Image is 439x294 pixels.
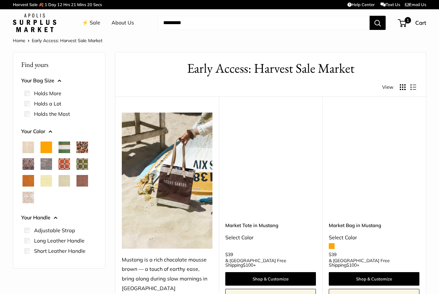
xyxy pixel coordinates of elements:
div: Select Color [329,233,419,243]
span: 1 [405,17,411,23]
a: About Us [112,18,134,28]
button: Display products as list [410,84,416,90]
span: $39 [225,252,233,257]
span: & [GEOGRAPHIC_DATA] Free Shipping + [329,258,419,267]
span: Hrs [63,2,70,7]
a: Market Bag in Mustang [329,222,419,229]
button: Cognac [22,175,34,187]
a: Home [13,38,25,43]
label: Adjustable Strap [34,226,75,234]
button: Chambray [40,158,52,170]
a: Text Us [381,2,400,7]
button: Blue Porcelain [22,158,34,170]
img: Apolis: Surplus Market [13,14,56,32]
span: Secs [93,2,102,7]
span: 12 [57,2,62,7]
span: 21 [71,2,76,7]
button: Mint Sorbet [58,175,70,187]
img: Mustang is a rich chocolate mousse brown — a touch of earthy ease, bring along during slow mornin... [122,113,212,249]
span: Early Access: Harvest Sale Market [32,38,103,43]
span: $100 [346,262,357,268]
button: Your Color [21,127,97,136]
span: Day [48,2,56,7]
button: Natural [22,142,34,153]
nav: Breadcrumb [13,36,103,45]
p: Find yours [21,58,97,71]
span: Cart [415,19,426,26]
a: Email Us [405,2,426,7]
button: Chenille Window Brick [58,158,70,170]
button: Cheetah [76,142,88,153]
a: ⚡️ Sale [82,18,100,28]
button: Your Handle [21,213,97,223]
span: View [382,83,393,92]
span: 1 [45,2,47,7]
div: Select Color [225,233,316,243]
span: $39 [329,252,336,257]
label: Short Leather Handle [34,247,85,255]
a: 1 Cart [399,18,426,28]
span: 20 [87,2,92,7]
a: Market Bag in MustangMarket Bag in Mustang [329,113,419,203]
h1: Early Access: Harvest Sale Market [125,59,416,78]
button: Your Bag Size [21,76,97,86]
a: Market Tote in MustangMarket Tote in Mustang [225,113,316,203]
input: Search... [158,16,370,30]
label: Holds a Lot [34,100,61,107]
button: Search [370,16,386,30]
a: Shop & Customize [329,272,419,286]
span: & [GEOGRAPHIC_DATA] Free Shipping + [225,258,316,267]
button: Mustang [76,175,88,187]
button: Daisy [40,175,52,187]
button: Orange [40,142,52,153]
button: White Porcelain [22,192,34,203]
a: Help Center [347,2,375,7]
label: Long Leather Handle [34,237,85,244]
a: Shop & Customize [225,272,316,286]
button: Display products as grid [400,84,406,90]
a: Market Tote in Mustang [225,222,316,229]
label: Holds the Most [34,110,70,118]
button: Court Green [58,142,70,153]
span: Mins [77,2,86,7]
button: Chenille Window Sage [76,158,88,170]
span: $100 [243,262,253,268]
label: Holds More [34,89,61,97]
